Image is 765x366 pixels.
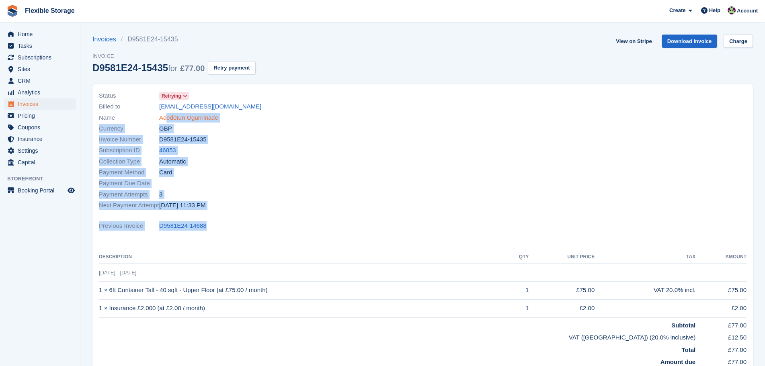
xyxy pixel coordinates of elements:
span: Status [99,91,159,100]
a: menu [4,75,76,86]
span: for [168,64,177,73]
span: Subscriptions [18,52,66,63]
td: £2.00 [695,299,747,317]
a: menu [4,98,76,110]
span: Subscription ID [99,146,159,155]
span: Booking Portal [18,185,66,196]
strong: Amount due [660,358,696,365]
td: £2.00 [529,299,595,317]
span: Home [18,29,66,40]
strong: Total [681,346,695,353]
a: menu [4,29,76,40]
td: £77.00 [695,317,747,330]
span: 3 [159,190,162,199]
button: Retry payment [208,61,255,74]
span: Settings [18,145,66,156]
td: VAT ([GEOGRAPHIC_DATA]) (20.0% inclusive) [99,330,695,342]
nav: breadcrumbs [92,35,256,44]
span: Insurance [18,133,66,145]
img: stora-icon-8386f47178a22dfd0bd8f6a31ec36ba5ce8667c1dd55bd0f319d3a0aa187defe.svg [6,5,18,17]
span: Sites [18,63,66,75]
a: 46853 [159,146,176,155]
td: 1 × Insurance £2,000 (at £2.00 / month) [99,299,505,317]
th: QTY [505,251,529,264]
strong: Subtotal [671,322,695,329]
a: menu [4,63,76,75]
span: Card [159,168,172,177]
a: Preview store [66,186,76,195]
span: Account [737,7,758,15]
td: £75.00 [529,281,595,299]
span: Automatic [159,157,186,166]
a: D9581E24-14688 [159,221,207,231]
span: Name [99,113,159,123]
th: Tax [595,251,695,264]
span: D9581E24-15435 [159,135,207,144]
span: Next Payment Attempt [99,201,159,210]
img: Rachael Fisher [728,6,736,14]
a: menu [4,40,76,51]
span: Tasks [18,40,66,51]
span: Collection Type [99,157,159,166]
a: Flexible Storage [22,4,78,17]
span: Payment Due Date [99,179,159,188]
span: £77.00 [180,64,205,73]
a: menu [4,145,76,156]
span: GBP [159,124,172,133]
span: Invoice [92,52,256,60]
th: Description [99,251,505,264]
span: CRM [18,75,66,86]
span: Pricing [18,110,66,121]
th: Amount [695,251,747,264]
a: Charge [724,35,753,48]
span: Currency [99,124,159,133]
a: View on Stripe [613,35,655,48]
a: menu [4,185,76,196]
a: menu [4,52,76,63]
span: Invoices [18,98,66,110]
a: Retrying [159,91,189,100]
td: 1 × 6ft Container Tall - 40 sqft - Upper Floor (at £75.00 / month) [99,281,505,299]
a: Adedotun Ogunrinade [159,113,218,123]
a: menu [4,133,76,145]
span: Billed to [99,102,159,111]
td: £75.00 [695,281,747,299]
span: Retrying [162,92,181,100]
a: menu [4,110,76,121]
span: Analytics [18,87,66,98]
td: 1 [505,299,529,317]
time: 2025-09-20 22:33:19 UTC [159,201,206,210]
span: Capital [18,157,66,168]
td: 1 [505,281,529,299]
span: Payment Method [99,168,159,177]
span: Payment Attempts [99,190,159,199]
th: Unit Price [529,251,595,264]
div: VAT 20.0% incl. [595,286,695,295]
span: [DATE] - [DATE] [99,270,136,276]
a: [EMAIL_ADDRESS][DOMAIN_NAME] [159,102,261,111]
span: Invoice Number [99,135,159,144]
span: Storefront [7,175,80,183]
a: Download Invoice [662,35,718,48]
a: Invoices [92,35,121,44]
span: Create [669,6,685,14]
a: menu [4,157,76,168]
a: menu [4,122,76,133]
div: D9581E24-15435 [92,62,205,73]
td: £77.00 [695,342,747,355]
td: £12.50 [695,330,747,342]
span: Previous Invoice [99,221,159,231]
span: Help [709,6,720,14]
a: menu [4,87,76,98]
span: Coupons [18,122,66,133]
